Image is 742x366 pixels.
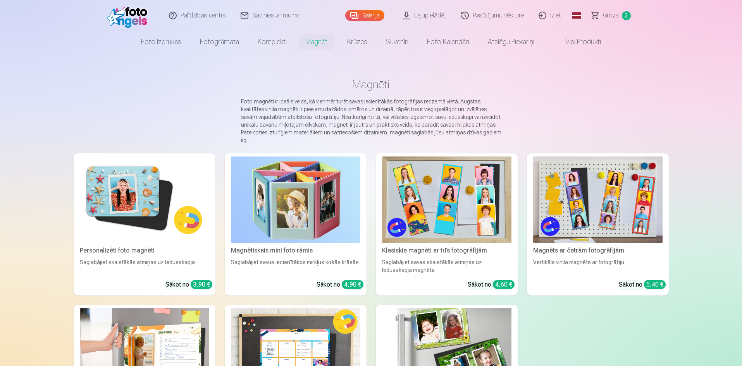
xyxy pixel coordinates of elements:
[418,31,479,53] a: Foto kalendāri
[544,31,610,53] a: Visi produkti
[622,11,631,20] span: 2
[317,280,363,289] div: Sākot no
[379,246,515,255] div: Klasiskie magnēti ar trīs fotogrāfijām
[74,153,215,296] a: Personalizēti foto magnētiPersonalizēti foto magnētiSaglabājiet skaistākās atmiņas uz ledusskapja...
[248,31,296,53] a: Komplekti
[493,280,515,289] div: 4,60 €
[241,98,501,144] p: Foto magnēti ir ideāls veids, kā vienmēr turēt savas iecienītākās fotogrāfijas redzamā vietā. Aug...
[530,246,666,255] div: Magnēts ar četrām fotogrāfijām
[296,31,338,53] a: Magnēti
[165,280,212,289] div: Sākot no
[228,258,363,274] div: Saglabājiet savus iecienītākos mirkļus košās krāsās
[231,156,360,243] img: Magnētiskais mini foto rāmis
[530,258,666,274] div: Vertikāls vinila magnēts ar fotogrāfiju
[107,3,151,28] img: /fa1
[77,258,212,274] div: Saglabājiet skaistākās atmiņas uz ledusskapja
[77,246,212,255] div: Personalizēti foto magnēti
[479,31,544,53] a: Atslēgu piekariņi
[644,280,666,289] div: 5,40 €
[379,258,515,274] div: Saglabājiet savas skaistākās atmiņas uz ledusskapja magnēta
[132,31,191,53] a: Foto izdrukas
[225,153,367,296] a: Magnētiskais mini foto rāmisMagnētiskais mini foto rāmisSaglabājiet savus iecienītākos mirkļus ko...
[377,31,418,53] a: Suvenīri
[191,280,212,289] div: 3,90 €
[533,156,663,243] img: Magnēts ar četrām fotogrāfijām
[527,153,669,296] a: Magnēts ar četrām fotogrāfijāmMagnēts ar četrām fotogrāfijāmVertikāls vinila magnēts ar fotogrāfi...
[342,280,363,289] div: 4,90 €
[338,31,377,53] a: Krūzes
[191,31,248,53] a: Fotogrāmata
[603,11,619,20] span: Grozs
[80,156,209,243] img: Personalizēti foto magnēti
[619,280,666,289] div: Sākot no
[345,10,384,21] a: Galerija
[80,77,663,91] h1: Magnēti
[382,156,511,243] img: Klasiskie magnēti ar trīs fotogrāfijām
[376,153,518,296] a: Klasiskie magnēti ar trīs fotogrāfijāmKlasiskie magnēti ar trīs fotogrāfijāmSaglabājiet savas ska...
[228,246,363,255] div: Magnētiskais mini foto rāmis
[468,280,515,289] div: Sākot no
